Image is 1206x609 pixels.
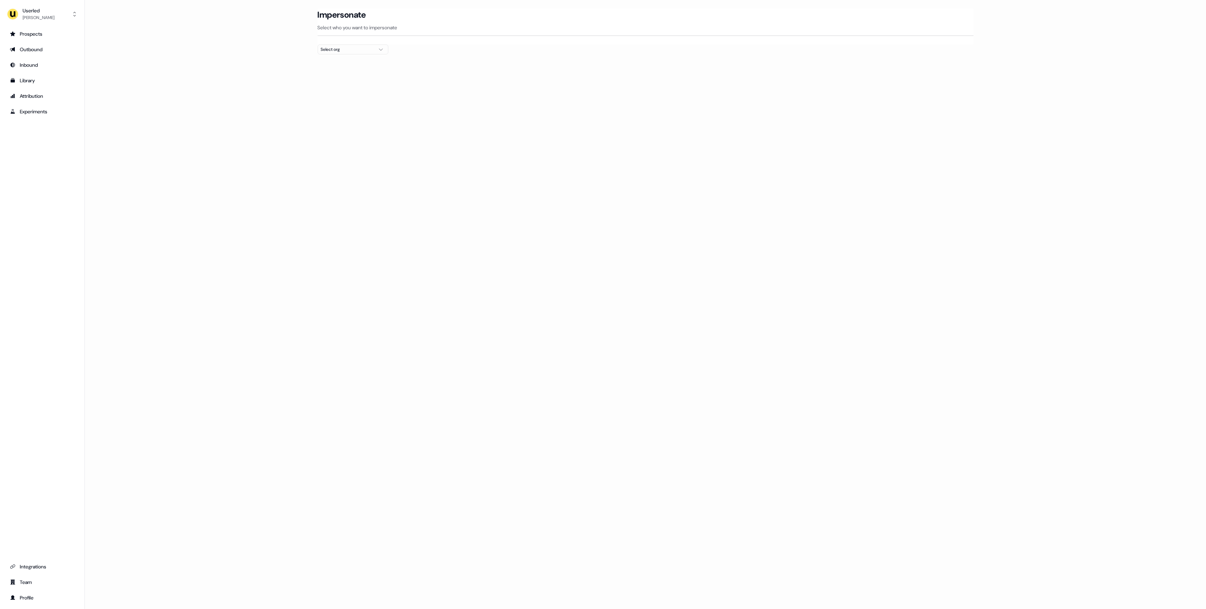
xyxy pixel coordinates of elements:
p: Select who you want to impersonate [318,24,973,31]
div: Team [10,579,75,586]
div: Select org [321,46,374,53]
a: Go to profile [6,592,79,603]
div: Integrations [10,563,75,570]
a: Go to outbound experience [6,44,79,55]
div: Attribution [10,92,75,100]
a: Go to experiments [6,106,79,117]
div: Experiments [10,108,75,115]
a: Go to templates [6,75,79,86]
div: Library [10,77,75,84]
a: Go to Inbound [6,59,79,71]
div: Prospects [10,30,75,37]
div: Outbound [10,46,75,53]
a: Go to integrations [6,561,79,572]
button: Userled[PERSON_NAME] [6,6,79,23]
a: Go to prospects [6,28,79,40]
div: [PERSON_NAME] [23,14,54,21]
h3: Impersonate [318,10,366,20]
button: Select org [318,44,388,54]
div: Userled [23,7,54,14]
a: Go to team [6,577,79,588]
div: Profile [10,594,75,601]
div: Inbound [10,61,75,68]
a: Go to attribution [6,90,79,102]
